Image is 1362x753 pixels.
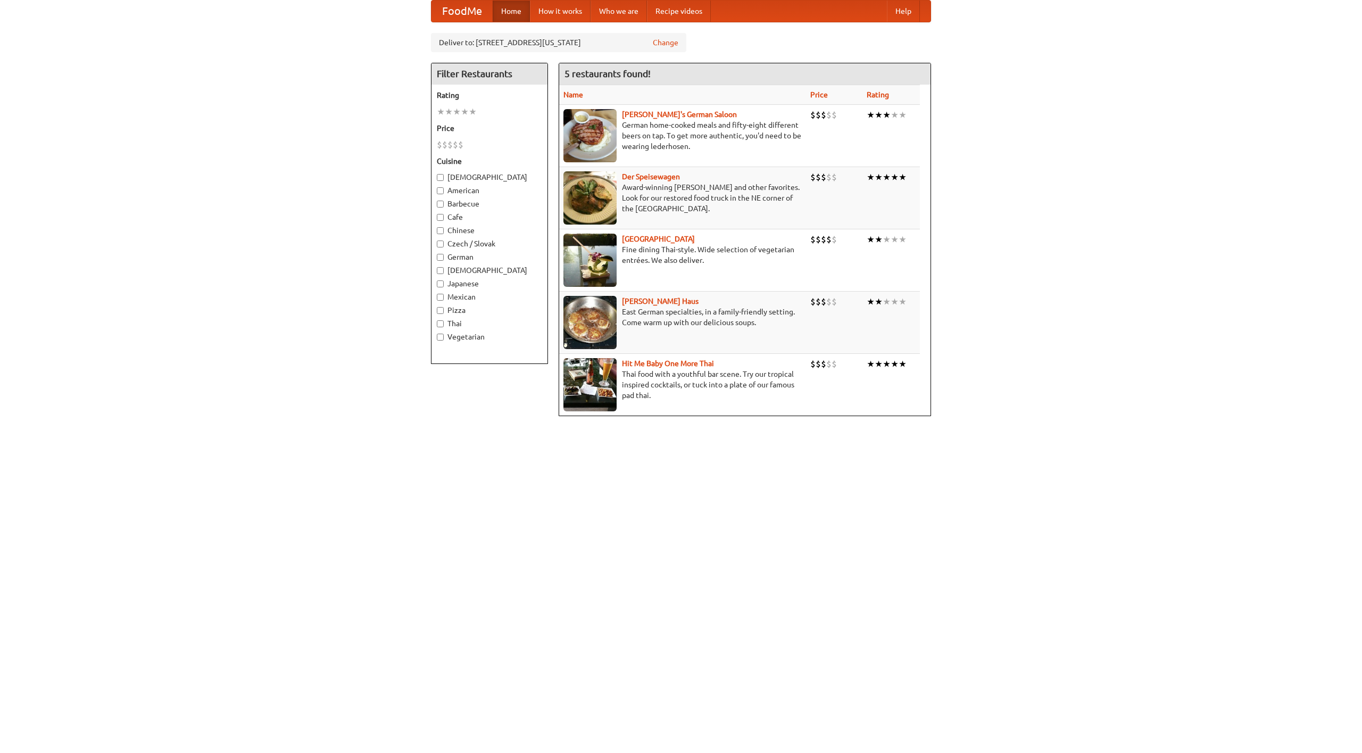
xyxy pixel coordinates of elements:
p: German home-cooked meals and fifty-eight different beers on tap. To get more authentic, you'd nee... [563,120,802,152]
li: ★ [867,296,875,308]
li: ★ [445,106,453,118]
li: ★ [875,358,883,370]
li: $ [826,296,832,308]
li: $ [826,234,832,245]
li: $ [826,109,832,121]
h5: Rating [437,90,542,101]
a: Price [810,90,828,99]
li: $ [832,358,837,370]
a: How it works [530,1,591,22]
input: Japanese [437,280,444,287]
li: ★ [461,106,469,118]
li: ★ [899,296,907,308]
li: ★ [883,358,891,370]
li: ★ [867,358,875,370]
input: [DEMOGRAPHIC_DATA] [437,174,444,181]
li: $ [810,109,816,121]
a: Who we are [591,1,647,22]
li: $ [458,139,463,151]
a: Help [887,1,920,22]
label: Mexican [437,292,542,302]
li: $ [821,358,826,370]
li: ★ [453,106,461,118]
b: [PERSON_NAME]'s German Saloon [622,110,737,119]
li: ★ [899,358,907,370]
img: satay.jpg [563,234,617,287]
li: $ [832,296,837,308]
input: Barbecue [437,201,444,208]
li: $ [442,139,447,151]
label: [DEMOGRAPHIC_DATA] [437,172,542,183]
input: American [437,187,444,194]
li: ★ [883,296,891,308]
label: Japanese [437,278,542,289]
li: ★ [867,109,875,121]
input: Pizza [437,307,444,314]
a: Hit Me Baby One More Thai [622,359,714,368]
img: kohlhaus.jpg [563,296,617,349]
li: $ [816,234,821,245]
input: [DEMOGRAPHIC_DATA] [437,267,444,274]
li: $ [821,234,826,245]
a: FoodMe [431,1,493,22]
img: babythai.jpg [563,358,617,411]
li: ★ [891,234,899,245]
input: German [437,254,444,261]
input: Mexican [437,294,444,301]
label: Czech / Slovak [437,238,542,249]
li: $ [810,234,816,245]
a: Recipe videos [647,1,711,22]
p: East German specialties, in a family-friendly setting. Come warm up with our delicious soups. [563,307,802,328]
li: ★ [875,296,883,308]
li: ★ [899,234,907,245]
label: Pizza [437,305,542,316]
p: Thai food with a youthful bar scene. Try our tropical inspired cocktails, or tuck into a plate of... [563,369,802,401]
li: ★ [883,109,891,121]
li: $ [816,296,821,308]
li: $ [447,139,453,151]
a: Change [653,37,678,48]
a: Der Speisewagen [622,172,680,181]
input: Cafe [437,214,444,221]
li: $ [810,171,816,183]
label: Barbecue [437,198,542,209]
li: ★ [891,171,899,183]
h5: Price [437,123,542,134]
p: Fine dining Thai-style. Wide selection of vegetarian entrées. We also deliver. [563,244,802,266]
li: ★ [899,109,907,121]
a: [GEOGRAPHIC_DATA] [622,235,695,243]
label: [DEMOGRAPHIC_DATA] [437,265,542,276]
div: Deliver to: [STREET_ADDRESS][US_STATE] [431,33,686,52]
h5: Cuisine [437,156,542,167]
li: ★ [899,171,907,183]
img: esthers.jpg [563,109,617,162]
li: $ [821,171,826,183]
h4: Filter Restaurants [431,63,547,85]
li: ★ [883,234,891,245]
li: $ [832,234,837,245]
img: speisewagen.jpg [563,171,617,225]
li: ★ [891,358,899,370]
a: Rating [867,90,889,99]
li: ★ [891,296,899,308]
label: Cafe [437,212,542,222]
a: [PERSON_NAME] Haus [622,297,699,305]
li: $ [816,171,821,183]
ng-pluralize: 5 restaurants found! [564,69,651,79]
li: $ [832,171,837,183]
li: ★ [867,171,875,183]
li: $ [826,358,832,370]
li: ★ [469,106,477,118]
a: Name [563,90,583,99]
input: Czech / Slovak [437,241,444,247]
li: $ [832,109,837,121]
p: Award-winning [PERSON_NAME] and other favorites. Look for our restored food truck in the NE corne... [563,182,802,214]
li: ★ [875,171,883,183]
li: ★ [875,109,883,121]
li: $ [810,296,816,308]
a: Home [493,1,530,22]
li: $ [437,139,442,151]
